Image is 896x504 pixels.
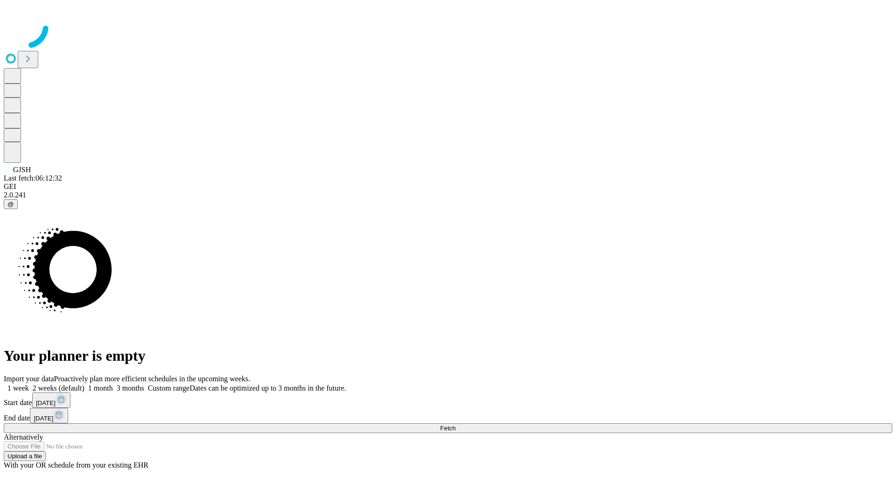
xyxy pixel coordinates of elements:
[7,384,29,392] span: 1 week
[4,461,148,469] span: With your OR schedule from your existing EHR
[148,384,189,392] span: Custom range
[4,392,892,408] div: Start date
[4,423,892,433] button: Fetch
[117,384,144,392] span: 3 months
[4,375,54,383] span: Import your data
[88,384,113,392] span: 1 month
[440,425,455,432] span: Fetch
[4,433,43,441] span: Alternatively
[36,399,56,406] span: [DATE]
[33,384,84,392] span: 2 weeks (default)
[4,451,46,461] button: Upload a file
[13,166,31,174] span: GJSH
[4,199,18,209] button: @
[7,201,14,208] span: @
[4,408,892,423] div: End date
[54,375,250,383] span: Proactively plan more efficient schedules in the upcoming weeks.
[189,384,346,392] span: Dates can be optimized up to 3 months in the future.
[4,191,892,199] div: 2.0.241
[30,408,68,423] button: [DATE]
[4,182,892,191] div: GEI
[4,174,62,182] span: Last fetch: 06:12:32
[4,347,892,364] h1: Your planner is empty
[32,392,70,408] button: [DATE]
[34,415,53,422] span: [DATE]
